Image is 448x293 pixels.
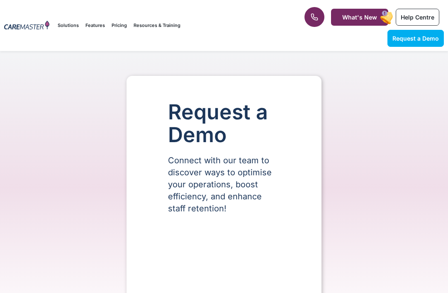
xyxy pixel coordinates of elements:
[168,229,280,291] iframe: Form 0
[85,12,105,39] a: Features
[4,21,49,31] img: CareMaster Logo
[58,12,79,39] a: Solutions
[342,14,377,21] span: What's New
[168,155,280,215] p: Connect with our team to discover ways to optimise your operations, boost efficiency, and enhance...
[168,101,280,146] h1: Request a Demo
[112,12,127,39] a: Pricing
[331,9,388,26] a: What's New
[58,12,285,39] nav: Menu
[396,9,439,26] a: Help Centre
[401,14,434,21] span: Help Centre
[134,12,180,39] a: Resources & Training
[387,30,444,47] a: Request a Demo
[392,35,439,42] span: Request a Demo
